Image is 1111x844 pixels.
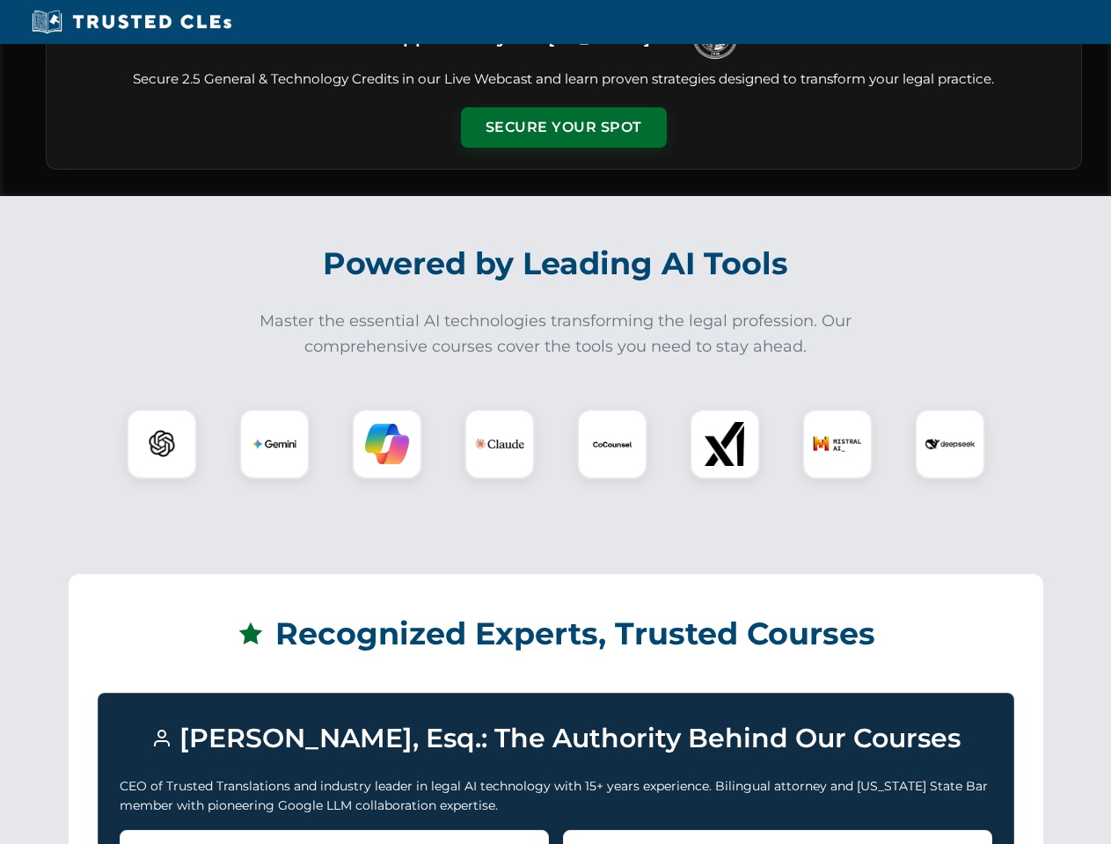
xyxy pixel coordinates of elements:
[136,418,187,469] img: ChatGPT Logo
[98,603,1014,665] h2: Recognized Experts, Trusted Courses
[802,409,873,479] div: Mistral AI
[690,409,760,479] div: xAI
[925,419,975,469] img: DeepSeek Logo
[352,409,422,479] div: Copilot
[590,422,634,466] img: CoCounsel Logo
[915,409,985,479] div: DeepSeek
[68,69,1060,90] p: Secure 2.5 General & Technology Credits in our Live Webcast and learn proven strategies designed ...
[26,9,237,35] img: Trusted CLEs
[120,715,992,762] h3: [PERSON_NAME], Esq.: The Authority Behind Our Courses
[252,422,296,466] img: Gemini Logo
[69,233,1043,295] h2: Powered by Leading AI Tools
[127,409,197,479] div: ChatGPT
[365,422,409,466] img: Copilot Logo
[577,409,647,479] div: CoCounsel
[120,776,992,816] p: CEO of Trusted Translations and industry leader in legal AI technology with 15+ years experience....
[239,409,310,479] div: Gemini
[703,422,747,466] img: xAI Logo
[464,409,535,479] div: Claude
[475,419,524,469] img: Claude Logo
[248,309,864,360] p: Master the essential AI technologies transforming the legal profession. Our comprehensive courses...
[813,419,862,469] img: Mistral AI Logo
[461,107,667,148] button: Secure Your Spot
